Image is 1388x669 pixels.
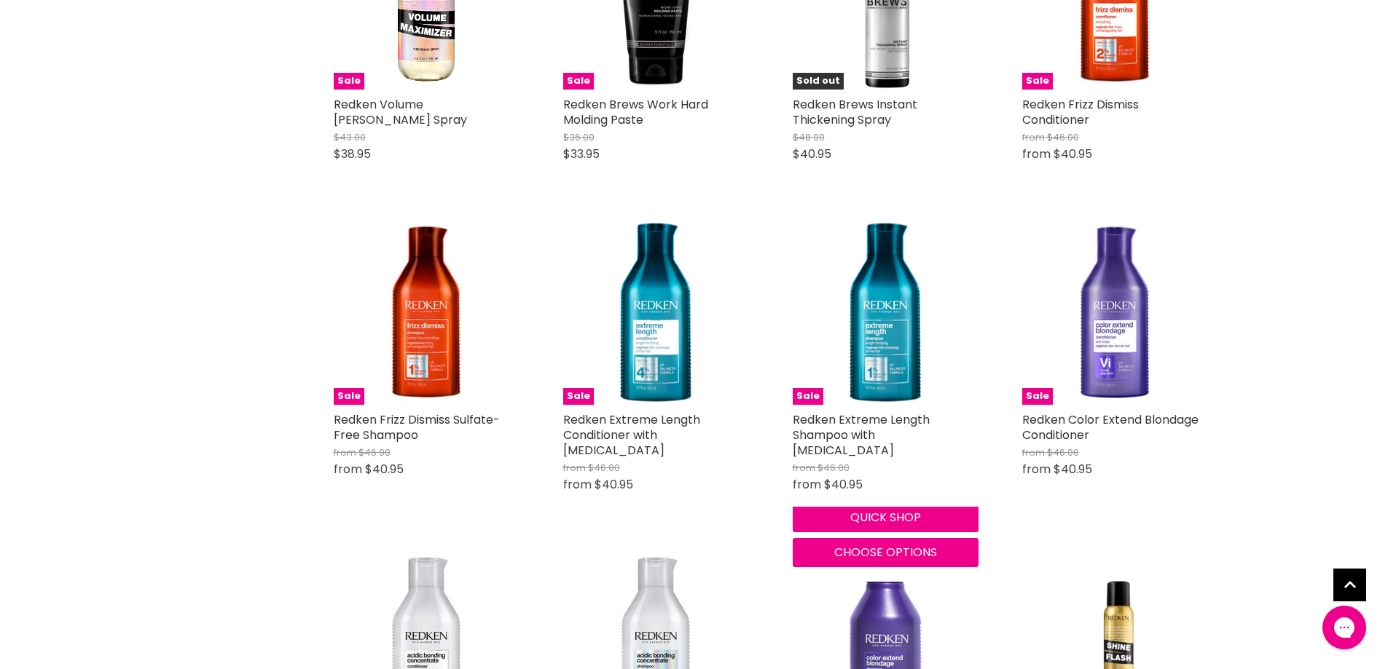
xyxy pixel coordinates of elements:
[1022,219,1208,405] img: Redken Color Extend Blondage Conditioner
[1315,601,1373,654] iframe: Gorgias live chat messenger
[1054,146,1092,162] span: $40.95
[793,411,930,459] a: Redken Extreme Length Shampoo with [MEDICAL_DATA]
[834,544,937,561] span: Choose options
[1022,96,1139,128] a: Redken Frizz Dismiss Conditioner
[563,411,700,459] a: Redken Extreme Length Conditioner with [MEDICAL_DATA]
[563,219,749,405] img: Redken Extreme Length Conditioner with Biotin
[793,73,844,90] span: Sold out
[595,476,633,493] span: $40.95
[563,461,586,475] span: from
[1022,461,1051,478] span: from
[817,461,850,475] span: $46.00
[1047,130,1079,144] span: $46.00
[334,388,364,405] span: Sale
[793,219,979,405] a: Redken Extreme Length Shampoo with BiotinSale
[334,446,356,459] span: from
[334,219,519,405] a: Redken Frizz Dismiss Sulfate-Free ShampooSale
[793,503,979,532] button: Quick shop
[793,146,831,162] span: $40.95
[334,96,467,128] a: Redken Volume [PERSON_NAME] Spray
[793,461,815,475] span: from
[334,146,371,162] span: $38.95
[824,476,863,493] span: $40.95
[1022,73,1053,90] span: Sale
[1047,446,1079,459] span: $46.00
[1022,411,1199,443] a: Redken Color Extend Blondage Conditioner
[334,219,519,405] img: Redken Frizz Dismiss Sulfate-Free Shampoo
[334,461,362,478] span: from
[334,411,500,443] a: Redken Frizz Dismiss Sulfate-Free Shampoo
[1054,461,1092,478] span: $40.95
[334,73,364,90] span: Sale
[588,461,620,475] span: $46.00
[793,388,823,405] span: Sale
[563,219,749,405] a: Redken Extreme Length Conditioner with BiotinSale
[563,130,595,144] span: $36.00
[793,219,979,405] img: Redken Extreme Length Shampoo with Biotin
[358,446,391,459] span: $46.00
[563,96,708,128] a: Redken Brews Work Hard Molding Paste
[334,130,366,144] span: $43.00
[793,476,821,493] span: from
[1022,130,1045,144] span: from
[1022,446,1045,459] span: from
[563,388,594,405] span: Sale
[793,538,979,567] button: Choose options
[793,130,825,144] span: $48.00
[563,73,594,90] span: Sale
[563,476,592,493] span: from
[563,146,600,162] span: $33.95
[1022,388,1053,405] span: Sale
[1022,219,1208,405] a: Redken Color Extend Blondage ConditionerSale
[365,461,404,478] span: $40.95
[793,96,917,128] a: Redken Brews Instant Thickening Spray
[1022,146,1051,162] span: from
